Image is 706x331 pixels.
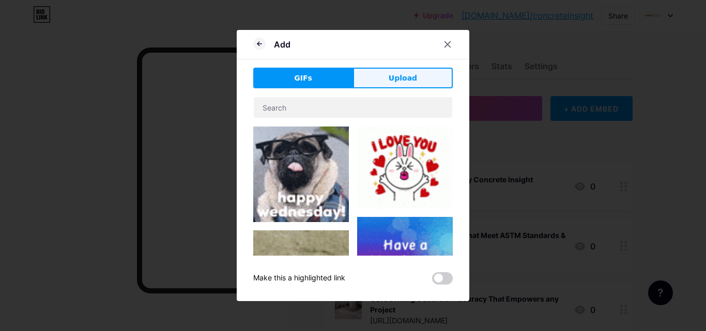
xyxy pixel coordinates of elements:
span: GIFs [294,73,312,84]
button: GIFs [253,68,353,88]
div: Add [274,38,290,51]
span: Upload [389,73,417,84]
button: Upload [353,68,453,88]
img: Gihpy [357,127,453,209]
img: Gihpy [253,127,349,222]
div: Make this a highlighted link [253,272,345,285]
img: Gihpy [357,217,453,312]
input: Search [254,97,452,118]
